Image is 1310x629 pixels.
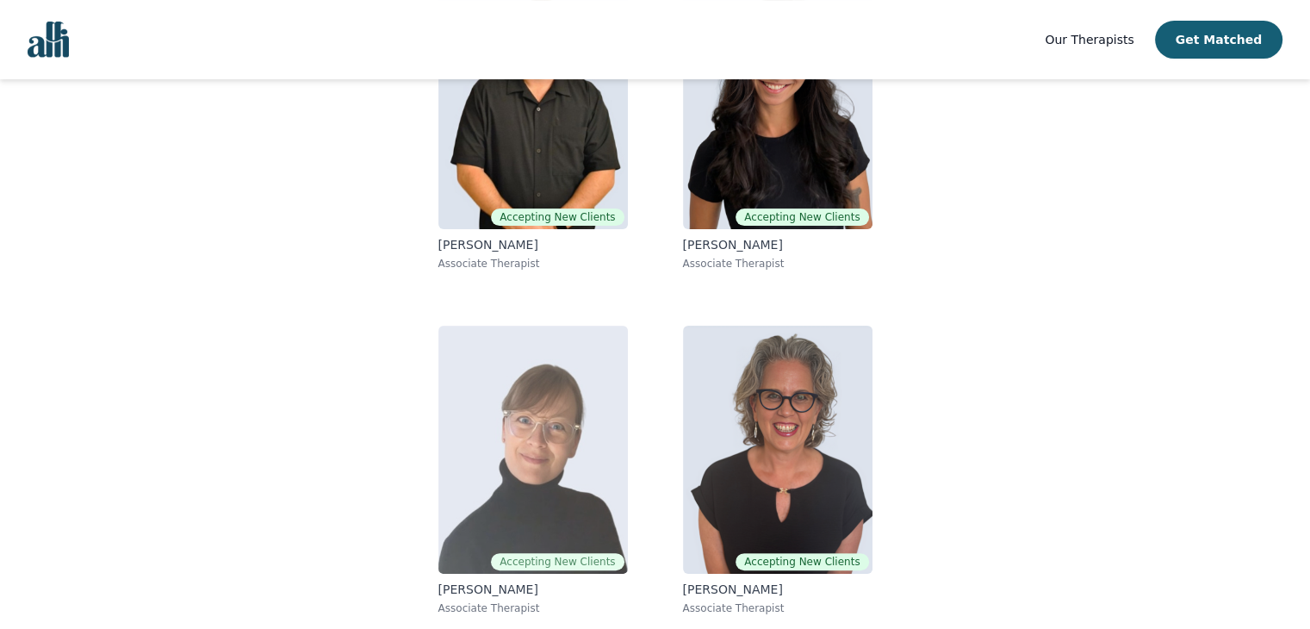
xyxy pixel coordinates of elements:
[669,312,886,629] a: Susan AlbaumAccepting New Clients[PERSON_NAME]Associate Therapist
[28,22,69,58] img: alli logo
[438,326,628,574] img: Angela Earl
[683,326,872,574] img: Susan Albaum
[1045,33,1133,47] span: Our Therapists
[438,236,628,253] p: [PERSON_NAME]
[683,257,872,271] p: Associate Therapist
[736,553,868,570] span: Accepting New Clients
[736,209,868,226] span: Accepting New Clients
[425,312,642,629] a: Angela EarlAccepting New Clients[PERSON_NAME]Associate Therapist
[683,601,872,615] p: Associate Therapist
[683,236,872,253] p: [PERSON_NAME]
[491,209,624,226] span: Accepting New Clients
[1155,21,1282,59] button: Get Matched
[1045,29,1133,50] a: Our Therapists
[438,257,628,271] p: Associate Therapist
[438,581,628,598] p: [PERSON_NAME]
[683,581,872,598] p: [PERSON_NAME]
[491,553,624,570] span: Accepting New Clients
[438,601,628,615] p: Associate Therapist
